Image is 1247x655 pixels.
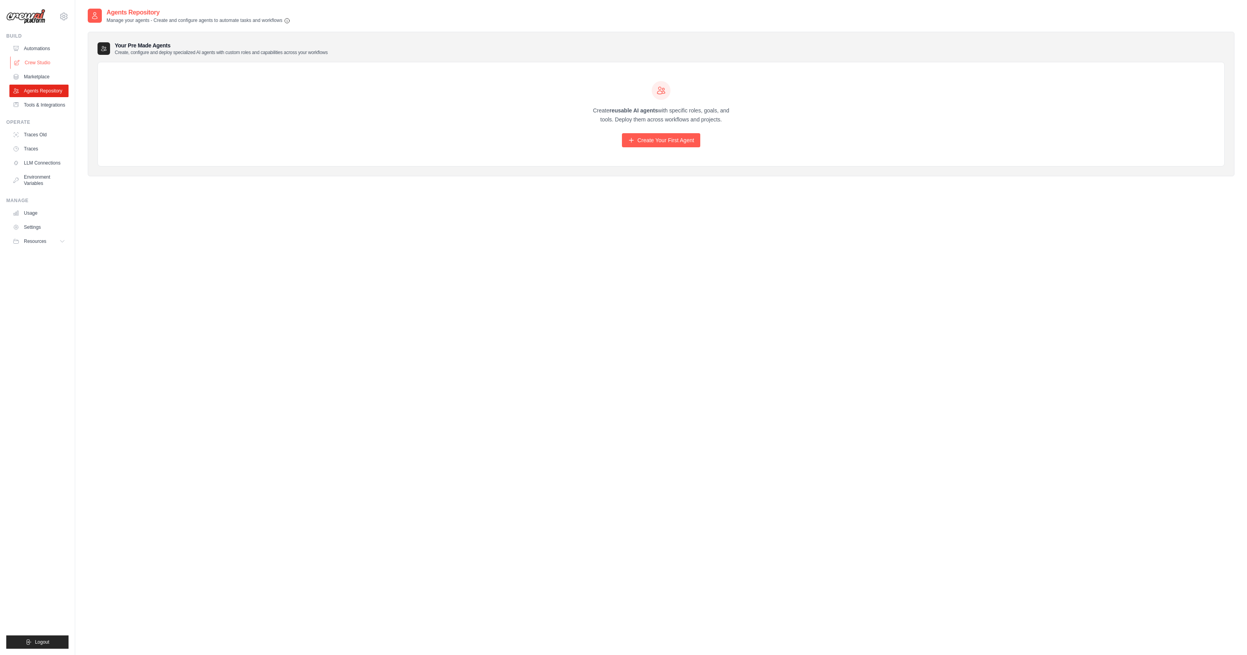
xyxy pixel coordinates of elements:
div: Build [6,33,69,39]
button: Resources [9,235,69,248]
a: Traces [9,143,69,155]
img: Logo [6,9,45,24]
a: Crew Studio [10,56,69,69]
span: Logout [35,639,49,645]
a: Automations [9,42,69,55]
div: Operate [6,119,69,125]
span: Resources [24,238,46,244]
a: Agents Repository [9,85,69,97]
h2: Agents Repository [107,8,290,17]
a: Environment Variables [9,171,69,190]
a: Usage [9,207,69,219]
a: Settings [9,221,69,233]
div: Manage [6,197,69,204]
button: Logout [6,635,69,649]
a: Create Your First Agent [622,133,701,147]
h3: Your Pre Made Agents [115,42,328,56]
p: Manage your agents - Create and configure agents to automate tasks and workflows [107,17,290,24]
a: Tools & Integrations [9,99,69,111]
a: Traces Old [9,128,69,141]
p: Create with specific roles, goals, and tools. Deploy them across workflows and projects. [586,106,736,124]
p: Create, configure and deploy specialized AI agents with custom roles and capabilities across your... [115,49,328,56]
a: LLM Connections [9,157,69,169]
strong: reusable AI agents [609,107,658,114]
a: Marketplace [9,71,69,83]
